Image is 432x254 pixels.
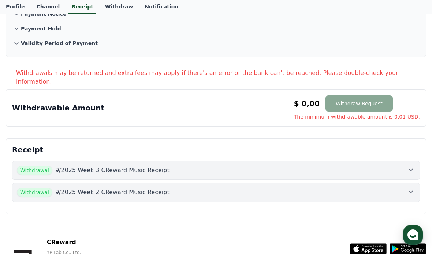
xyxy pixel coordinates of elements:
[108,204,126,210] span: Settings
[12,36,420,51] button: Validity Period of Payment
[12,21,420,36] button: Payment Hold
[21,25,61,32] p: Payment Hold
[55,188,170,197] p: 9/2025 Week 2 CReward Music Receipt
[47,238,170,247] p: CReward
[12,183,420,202] button: Withdrawal 9/2025 Week 2 CReward Music Receipt
[17,188,52,197] span: Withdrawal
[48,193,94,211] a: Messages
[16,69,426,86] p: Withdrawals may be returned and extra fees may apply if there's an error or the bank can't be rea...
[55,166,170,175] p: 9/2025 Week 3 CReward Music Receipt
[12,161,420,180] button: Withdrawal 9/2025 Week 3 CReward Music Receipt
[61,204,82,210] span: Messages
[19,204,31,210] span: Home
[17,166,52,175] span: Withdrawal
[325,95,393,112] button: Withdraw Request
[12,103,104,113] p: Withdrawable Amount
[21,40,98,47] p: Validity Period of Payment
[2,193,48,211] a: Home
[294,113,420,120] span: The minimum withdrawable amount is 0,01 USD.
[12,145,420,155] p: Receipt
[94,193,141,211] a: Settings
[294,98,320,109] p: $ 0,00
